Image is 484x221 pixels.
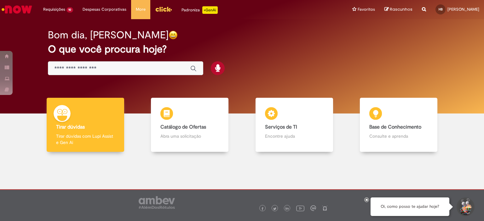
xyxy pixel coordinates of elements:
[358,6,375,13] span: Favoritos
[390,6,412,12] span: Rascunhos
[48,30,169,41] h2: Bom dia, [PERSON_NAME]
[169,30,178,40] img: happy-face.png
[242,98,347,152] a: Serviços de TI Encontre ajuda
[33,98,138,152] a: Tirar dúvidas Tirar dúvidas com Lupi Assist e Gen Ai
[261,207,264,210] img: logo_footer_facebook.png
[160,124,206,130] b: Catálogo de Ofertas
[202,6,218,14] p: +GenAi
[138,98,242,152] a: Catálogo de Ofertas Abra uma solicitação
[83,6,126,13] span: Despesas Corporativas
[265,124,297,130] b: Serviços de TI
[439,7,443,11] span: HB
[56,133,115,146] p: Tirar dúvidas com Lupi Assist e Gen Ai
[155,4,172,14] img: click_logo_yellow_360x200.png
[369,124,421,130] b: Base de Conhecimento
[347,98,451,152] a: Base de Conhecimento Consulte e aprenda
[384,7,412,13] a: Rascunhos
[371,197,449,216] div: Oi, como posso te ajudar hoje?
[139,196,175,209] img: logo_footer_ambev_rotulo_gray.png
[136,6,146,13] span: More
[1,3,33,16] img: ServiceNow
[447,7,479,12] span: [PERSON_NAME]
[56,124,85,130] b: Tirar dúvidas
[369,133,428,139] p: Consulte e aprenda
[273,207,276,210] img: logo_footer_twitter.png
[43,6,65,13] span: Requisições
[66,7,73,13] span: 10
[322,205,328,211] img: logo_footer_naosei.png
[285,207,289,211] img: logo_footer_linkedin.png
[181,6,218,14] div: Padroniza
[296,204,304,212] img: logo_footer_youtube.png
[48,44,436,55] h2: O que você procura hoje?
[265,133,324,139] p: Encontre ajuda
[160,133,219,139] p: Abra uma solicitação
[456,197,475,216] button: Iniciar Conversa de Suporte
[310,205,316,211] img: logo_footer_workplace.png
